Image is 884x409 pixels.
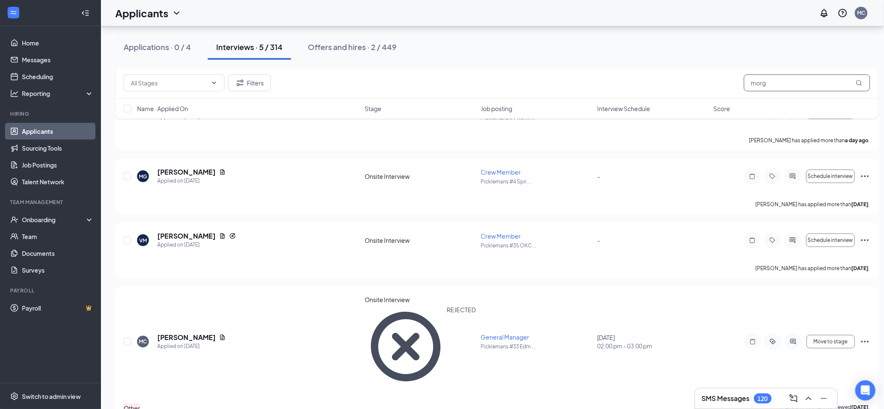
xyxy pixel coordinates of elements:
[806,234,855,247] button: Schedule interview
[714,104,730,113] span: Score
[365,305,447,388] svg: CrossCircle
[481,242,593,249] p: Picklemans #35 OKC ...
[365,236,476,244] div: Onsite Interview
[211,80,217,86] svg: ChevronDown
[139,173,147,180] div: MG
[758,395,768,402] div: 120
[814,339,848,345] span: Move to stage
[788,338,798,345] svg: ActiveChat
[157,342,226,351] div: Applied on [DATE]
[10,110,92,117] div: Hiring
[747,237,757,244] svg: Note
[808,173,853,179] span: Schedule interview
[806,170,855,183] button: Schedule interview
[819,8,829,18] svg: Notifications
[139,338,147,345] div: MC
[10,392,19,401] svg: Settings
[856,80,863,86] svg: MagnifyingGlass
[597,236,600,244] span: -
[860,171,870,181] svg: Ellipses
[804,393,814,404] svg: ChevronUp
[855,380,876,401] div: Open Intercom Messenger
[749,137,870,144] p: [PERSON_NAME] has applied more than .
[768,237,778,244] svg: Tag
[858,9,865,16] div: MC
[817,392,831,405] button: Minimize
[860,235,870,245] svg: Ellipses
[219,334,226,341] svg: Document
[481,178,593,185] p: Picklemans #4 Spri ...
[788,237,798,244] svg: ActiveChat
[22,68,94,85] a: Scheduling
[228,74,271,91] button: Filter Filters
[597,342,709,350] span: 02:00 pm - 03:00 pm
[845,137,869,143] b: a day ago
[748,338,758,345] svg: Note
[10,215,19,224] svg: UserCheck
[157,177,226,185] div: Applied on [DATE]
[702,394,750,403] h3: SMS Messages
[447,305,476,388] div: REJECTED
[9,8,18,17] svg: WorkstreamLogo
[22,51,94,68] a: Messages
[481,104,513,113] span: Job posting
[308,42,397,52] div: Offers and hires · 2 / 449
[365,295,476,304] div: Onsite Interview
[768,338,778,345] svg: ActiveTag
[768,173,778,180] svg: Tag
[157,333,216,342] h5: [PERSON_NAME]
[481,333,529,341] span: General Manager
[787,392,800,405] button: ComposeMessage
[22,140,94,157] a: Sourcing Tools
[219,169,226,175] svg: Document
[235,78,245,88] svg: Filter
[747,173,757,180] svg: Note
[10,89,19,98] svg: Analysis
[219,233,226,239] svg: Document
[124,42,191,52] div: Applications · 0 / 4
[838,8,848,18] svg: QuestionInfo
[172,8,182,18] svg: ChevronDown
[22,245,94,262] a: Documents
[157,241,236,249] div: Applied on [DATE]
[22,123,94,140] a: Applicants
[481,168,521,176] span: Crew Member
[157,231,216,241] h5: [PERSON_NAME]
[157,167,216,177] h5: [PERSON_NAME]
[789,393,799,404] svg: ComposeMessage
[365,104,381,113] span: Stage
[802,392,815,405] button: ChevronUp
[10,287,92,294] div: Payroll
[22,157,94,173] a: Job Postings
[22,173,94,190] a: Talent Network
[860,337,870,347] svg: Ellipses
[597,333,709,350] div: [DATE]
[481,232,521,240] span: Crew Member
[756,265,870,272] p: [PERSON_NAME] has applied more than .
[744,74,870,91] input: Search in interviews
[365,172,476,181] div: Onsite Interview
[819,393,829,404] svg: Minimize
[131,78,207,88] input: All Stages
[10,199,92,206] div: Team Management
[808,237,853,243] span: Schedule interview
[22,262,94,279] a: Surveys
[22,228,94,245] a: Team
[22,392,81,401] div: Switch to admin view
[22,300,94,316] a: PayrollCrown
[115,6,168,20] h1: Applicants
[807,335,855,348] button: Move to stage
[597,104,650,113] span: Interview Schedule
[22,89,94,98] div: Reporting
[137,104,188,113] span: Name · Applied On
[229,233,236,239] svg: Reapply
[481,343,593,350] p: Picklemans #33 Edm ...
[788,173,798,180] svg: ActiveChat
[22,215,87,224] div: Onboarding
[756,201,870,208] p: [PERSON_NAME] has applied more than .
[81,9,90,17] svg: Collapse
[597,173,600,180] span: -
[22,35,94,51] a: Home
[139,237,147,244] div: VM
[852,201,869,207] b: [DATE]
